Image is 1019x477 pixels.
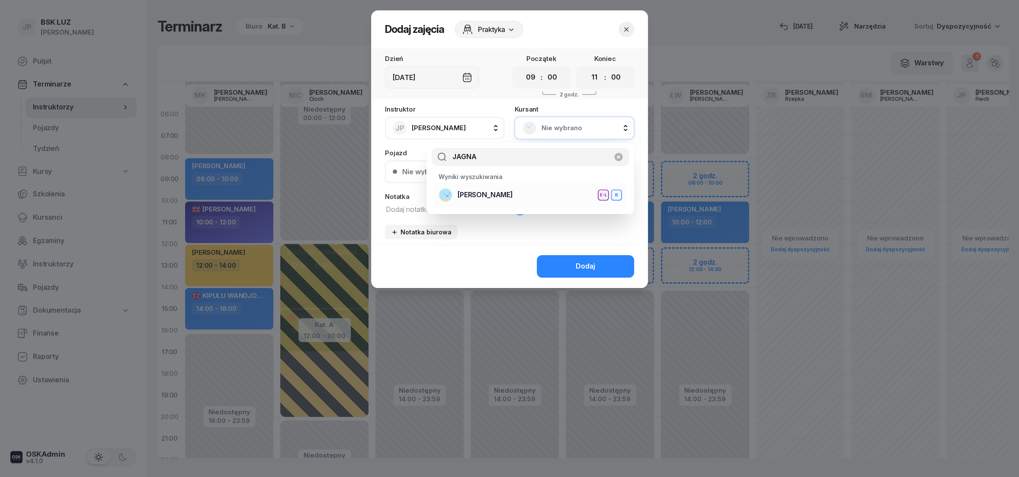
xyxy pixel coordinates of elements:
div: B [612,192,620,199]
span: Wyniki wyszukiwania [439,173,503,180]
button: B [611,189,622,201]
input: Szukaj [432,148,629,166]
div: Nie wybrano [402,168,445,175]
h2: Dodaj zajęcia [385,22,444,36]
span: JP [395,125,404,132]
button: E-L [598,189,609,201]
span: Nie wybrano [542,122,626,134]
span: [PERSON_NAME] [412,124,466,132]
span: [PERSON_NAME] [458,189,513,201]
div: Notatka biurowa [391,228,452,236]
button: Notatka biurowa [385,225,458,239]
div: : [604,72,606,83]
span: Praktyka [478,24,505,35]
div: : [541,72,542,83]
button: Nie wybrano [385,160,634,183]
button: Dodaj [537,255,634,278]
div: E-L [597,192,610,199]
div: Dodaj [576,261,595,272]
button: JP[PERSON_NAME] [385,117,504,139]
